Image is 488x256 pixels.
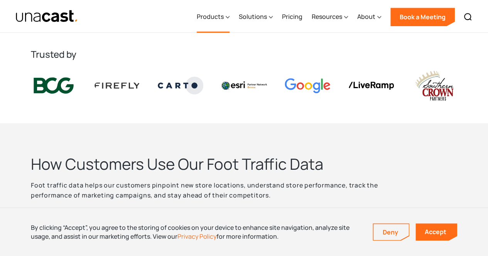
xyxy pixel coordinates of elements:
[15,10,78,23] a: home
[31,223,361,241] div: By clicking “Accept”, you agree to the storing of cookies on your device to enhance site navigati...
[31,180,417,221] p: Foot traffic data helps our customers pinpoint new store locations, understand store performance,...
[239,12,267,21] div: Solutions
[412,70,457,102] img: southern crown logo
[463,12,473,22] img: Search icon
[31,154,417,174] h2: How Customers Use Our Foot Traffic Data
[285,78,330,93] img: Google logo
[348,82,394,90] img: liveramp logo
[239,1,273,33] div: Solutions
[373,224,409,240] a: Deny
[282,1,302,33] a: Pricing
[221,81,267,90] img: Esri logo
[390,8,455,26] a: Book a Meeting
[357,12,375,21] div: About
[31,76,76,95] img: BCG logo
[15,10,78,23] img: Unacast text logo
[158,77,203,94] img: Carto logo
[312,1,348,33] div: Resources
[197,1,230,33] div: Products
[357,1,381,33] div: About
[95,82,140,89] img: Firefly Advertising logo
[31,48,457,60] h2: Trusted by
[197,12,224,21] div: Products
[177,232,216,241] a: Privacy Policy
[312,12,342,21] div: Resources
[415,223,457,241] a: Accept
